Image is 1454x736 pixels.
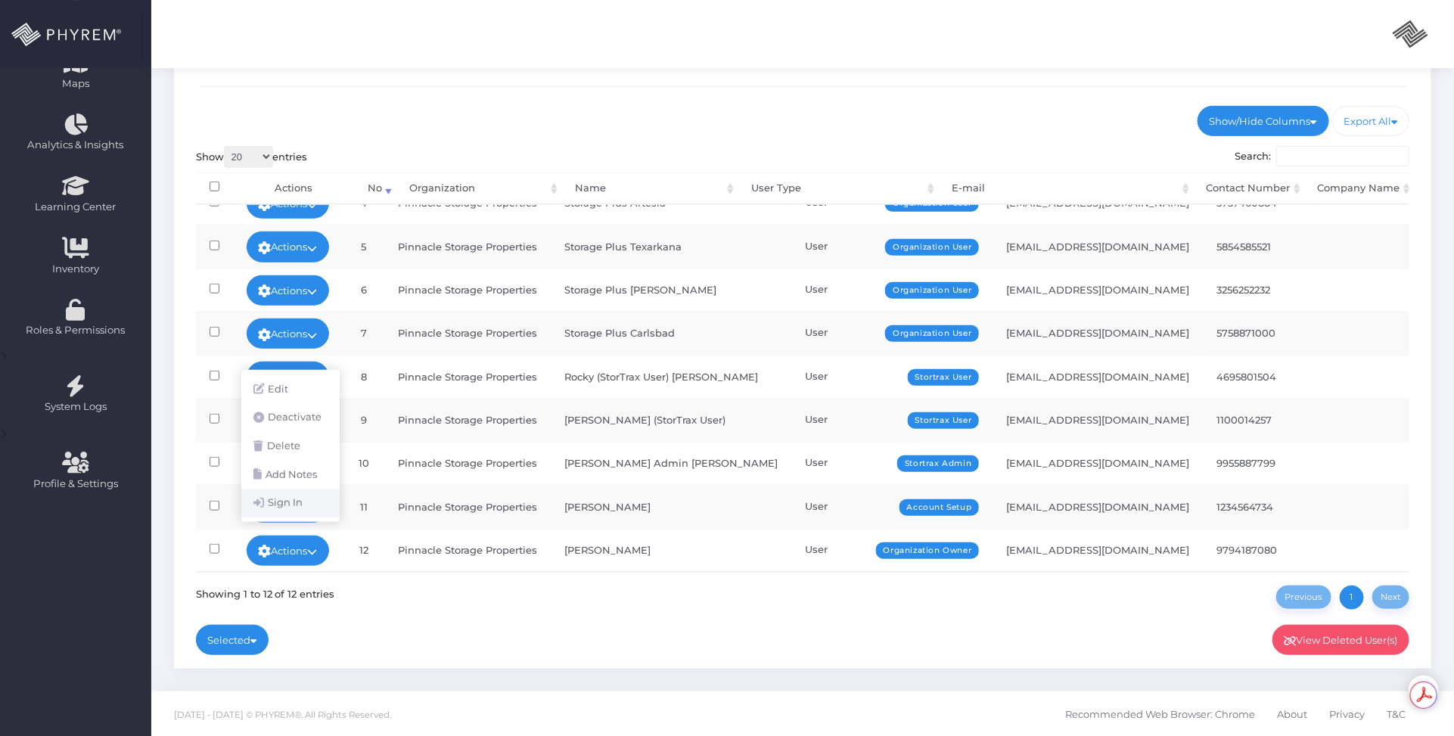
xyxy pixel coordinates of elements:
label: Search: [1235,146,1410,167]
a: Export All [1332,106,1410,136]
td: 12 [343,529,384,572]
a: Deactivate [241,403,340,432]
td: 10 [343,442,384,485]
span: Privacy [1329,698,1365,730]
a: Actions [247,536,330,566]
th: Organization: activate to sort column ascending [396,172,561,205]
td: Pinnacle Storage Properties [384,269,551,312]
td: Pinnacle Storage Properties [384,442,551,485]
select: Showentries [224,146,273,168]
span: Inventory [10,262,141,277]
td: [PERSON_NAME] (StorTrax User) [551,399,791,442]
span: Maps [62,76,89,92]
div: Showing 1 to 12 of 12 entries [196,582,335,601]
div: User [805,239,979,254]
td: 3256252232 [1203,269,1314,312]
td: 11 [343,485,384,528]
td: 7 [343,312,384,355]
span: Analytics & Insights [10,138,141,153]
div: User [805,412,979,427]
span: Stortrax Admin [897,455,979,472]
a: Selected [196,625,269,655]
td: Pinnacle Storage Properties [384,355,551,398]
span: System Logs [10,399,141,415]
td: 9794187080 [1203,529,1314,572]
a: Actions [247,318,330,349]
span: [DATE] - [DATE] © PHYREM®. All Rights Reserved. [174,710,391,720]
span: Account Setup [899,499,980,516]
span: Organization User [885,282,979,299]
td: [PERSON_NAME] Admin [PERSON_NAME] [551,442,791,485]
span: Roles & Permissions [10,323,141,338]
th: Company Name: activate to sort column ascending [1304,172,1414,205]
span: T&C [1387,698,1406,730]
span: About [1277,698,1307,730]
td: 6 [343,269,384,312]
label: Show entries [196,146,308,168]
td: [EMAIL_ADDRESS][DOMAIN_NAME] [993,269,1203,312]
a: Show/Hide Columns [1198,106,1329,136]
td: [EMAIL_ADDRESS][DOMAIN_NAME] [993,399,1203,442]
td: Rocky (StorTrax User) [PERSON_NAME] [551,355,791,398]
th: Actions [233,172,354,205]
td: 5 [343,225,384,268]
th: Contact Number: activate to sort column ascending [1193,172,1304,205]
a: Edit [241,375,340,404]
span: Learning Center [10,200,141,215]
div: User [805,325,979,340]
a: Add Notes [241,461,340,489]
td: [EMAIL_ADDRESS][DOMAIN_NAME] [993,312,1203,355]
td: [EMAIL_ADDRESS][DOMAIN_NAME] [993,355,1203,398]
td: Storage Plus Carlsbad [551,312,791,355]
td: Storage Plus [PERSON_NAME] [551,269,791,312]
td: 5854585521 [1203,225,1314,268]
a: 1 [1340,585,1364,610]
td: 1234564734 [1203,485,1314,528]
span: Organization Owner [876,542,980,559]
td: [EMAIL_ADDRESS][DOMAIN_NAME] [993,225,1203,268]
td: [PERSON_NAME] [551,485,791,528]
span: Recommended Web Browser: Chrome [1065,698,1255,730]
td: Pinnacle Storage Properties [384,225,551,268]
div: User [805,282,979,297]
th: No: activate to sort column ascending [354,172,396,205]
th: User Type: activate to sort column ascending [738,172,938,205]
td: Pinnacle Storage Properties [384,485,551,528]
th: E-mail: activate to sort column ascending [938,172,1192,205]
td: [EMAIL_ADDRESS][DOMAIN_NAME] [993,529,1203,572]
td: [EMAIL_ADDRESS][DOMAIN_NAME] [993,485,1203,528]
td: 9955887799 [1203,442,1314,485]
input: Search: [1276,146,1409,167]
div: User [805,195,979,210]
a: View Deleted User(s) [1272,625,1410,655]
div: User [805,369,979,384]
a: Actions [247,275,330,306]
td: Pinnacle Storage Properties [384,312,551,355]
td: 8 [343,355,384,398]
span: Organization User [885,239,979,256]
td: 9 [343,399,384,442]
a: Delete [241,432,340,461]
span: Profile & Settings [33,477,118,492]
a: Sign In [241,489,340,517]
span: Organization User [885,325,979,342]
span: Stortrax User [908,412,980,429]
td: [EMAIL_ADDRESS][DOMAIN_NAME] [993,442,1203,485]
td: 4695801504 [1203,355,1314,398]
th: Name: activate to sort column ascending [561,172,738,205]
div: User [805,542,979,557]
td: Pinnacle Storage Properties [384,399,551,442]
a: Actions [247,362,330,392]
div: User [805,455,979,470]
td: [PERSON_NAME] [551,529,791,572]
td: 1100014257 [1203,399,1314,442]
a: Actions [247,231,330,262]
td: 5758871000 [1203,312,1314,355]
td: Storage Plus Texarkana [551,225,791,268]
td: Pinnacle Storage Properties [384,529,551,572]
div: User [805,499,979,514]
span: Stortrax User [908,369,980,386]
